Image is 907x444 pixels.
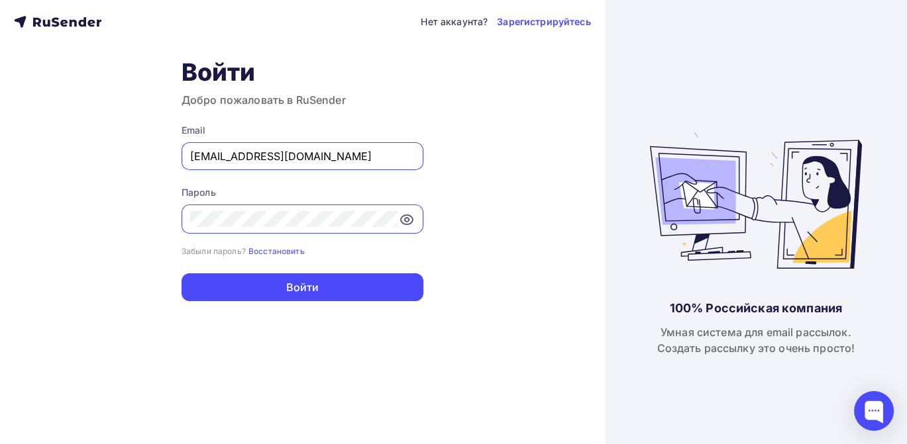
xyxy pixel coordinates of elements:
[182,92,423,108] h3: Добро пожаловать в RuSender
[657,324,855,356] div: Умная система для email рассылок. Создать рассылку это очень просто!
[497,15,590,28] a: Зарегистрируйтесь
[182,246,246,256] small: Забыли пароль?
[182,273,423,301] button: Войти
[182,58,423,87] h1: Войти
[421,15,488,28] div: Нет аккаунта?
[248,246,305,256] small: Восстановить
[248,245,305,256] a: Восстановить
[182,124,423,137] div: Email
[182,186,423,199] div: Пароль
[670,300,842,316] div: 100% Российская компания
[190,148,415,164] input: Укажите свой email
